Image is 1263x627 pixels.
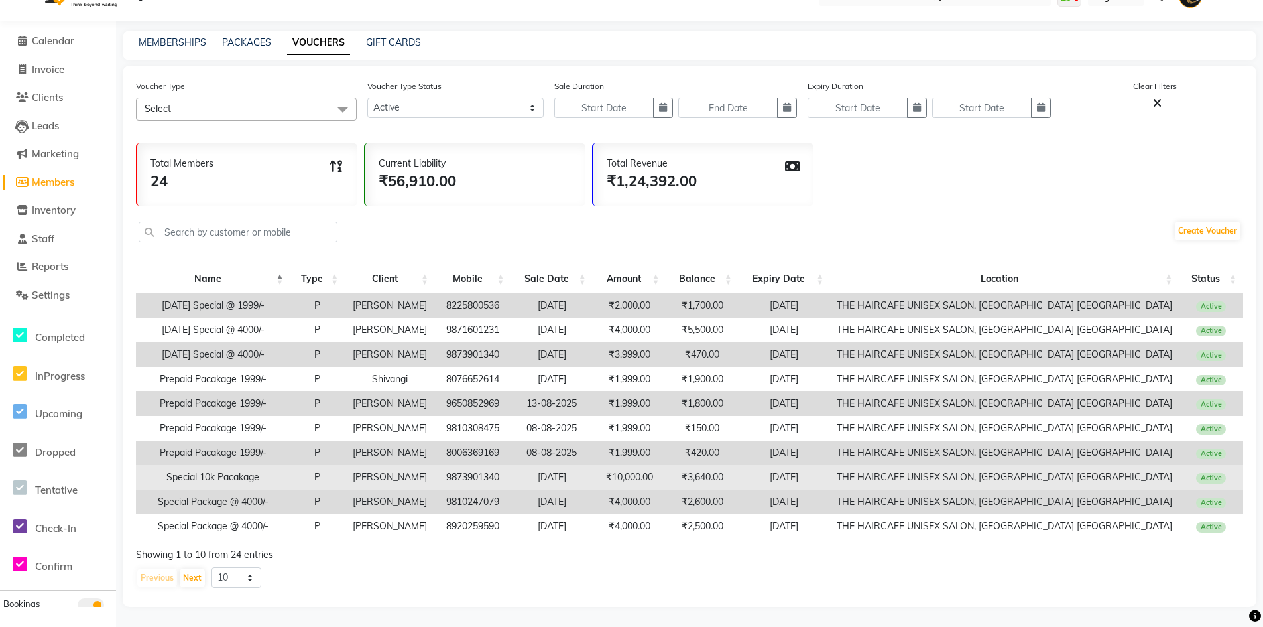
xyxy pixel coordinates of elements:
td: [DATE] [739,318,831,342]
td: ₹1,800.00 [666,391,738,416]
label: Sale Duration [554,80,604,92]
td: ₹3,640.00 [666,465,738,490]
th: Location: activate to sort column ascending [830,265,1179,293]
td: Prepaid Pacakage 1999/- [136,416,290,441]
a: Calendar [3,34,113,49]
input: End Date [678,98,778,118]
span: Calendar [32,35,74,47]
td: THE HAIRCAFE UNISEX SALON, [GEOGRAPHIC_DATA] [GEOGRAPHIC_DATA] [830,465,1179,490]
a: Invoice [3,62,113,78]
td: [DATE] [739,465,831,490]
span: InProgress [35,370,85,382]
span: Leads [32,119,59,132]
td: ₹1,999.00 [593,416,666,441]
td: 9650852969 [435,391,511,416]
td: Special 10k Pacakage [136,465,290,490]
span: Reports [32,260,68,273]
td: THE HAIRCAFE UNISEX SALON, [GEOGRAPHIC_DATA] [GEOGRAPHIC_DATA] [830,490,1179,514]
a: PACKAGES [222,36,271,48]
span: Check-In [35,522,76,535]
button: Next [180,569,205,587]
span: Active [1196,498,1226,508]
th: Expiry Date: activate to sort column ascending [739,265,831,293]
span: Active [1196,399,1226,410]
label: Voucher Type [136,80,185,92]
td: [DATE] [739,441,831,465]
td: 8006369169 [435,441,511,465]
a: Create Voucher [1175,222,1240,240]
span: Bookings [3,598,40,609]
span: Dropped [35,446,76,458]
span: Select [145,103,171,115]
td: 9871601231 [435,318,511,342]
td: ₹1,700.00 [666,293,738,318]
td: [DATE] [739,367,831,391]
td: 9810247079 [435,490,511,514]
th: Type: activate to sort column ascending [290,265,345,293]
td: ₹3,999.00 [593,342,666,367]
td: P [290,342,345,367]
input: Search by customer or mobile [139,222,337,242]
td: 13-08-2025 [511,391,593,416]
span: Clients [32,91,63,104]
td: THE HAIRCAFE UNISEX SALON, [GEOGRAPHIC_DATA] [GEOGRAPHIC_DATA] [830,441,1179,465]
td: ₹1,999.00 [593,367,666,391]
th: Balance: activate to sort column ascending [666,265,738,293]
a: Clients [3,90,113,105]
td: [DATE] [739,391,831,416]
a: Marketing [3,147,113,162]
td: 08-08-2025 [511,441,593,465]
span: Staff [32,232,54,245]
span: Members [32,176,74,188]
th: Name: activate to sort column descending [136,265,290,293]
td: P [290,490,345,514]
div: Total Members [150,157,213,171]
span: Settings [32,289,70,301]
td: [DATE] [511,490,593,514]
span: Tentative [35,484,78,496]
td: ₹1,999.00 [593,391,666,416]
td: P [290,293,345,318]
td: ₹1,999.00 [593,441,666,465]
td: THE HAIRCAFE UNISEX SALON, [GEOGRAPHIC_DATA] [GEOGRAPHIC_DATA] [830,293,1179,318]
input: Start Date [932,98,1032,118]
span: Completed [35,331,85,344]
td: ₹2,500.00 [666,514,738,539]
th: Status: activate to sort column ascending [1179,265,1243,293]
td: [PERSON_NAME] [345,465,435,490]
span: Invoice [32,63,64,76]
td: ₹5,500.00 [666,318,738,342]
td: P [290,416,345,441]
td: [DATE] Special @ 4000/- [136,318,290,342]
td: [DATE] [511,465,593,490]
div: 24 [150,171,213,192]
td: Prepaid Pacakage 1999/- [136,441,290,465]
span: Inventory [32,204,76,216]
label: Voucher Type Status [367,80,442,92]
td: P [290,318,345,342]
td: ₹2,600.00 [666,490,738,514]
td: [PERSON_NAME] [345,391,435,416]
td: 9873901340 [435,465,511,490]
span: Confirm [35,560,72,573]
td: [PERSON_NAME] [345,293,435,318]
td: [DATE] [739,490,831,514]
span: Upcoming [35,407,82,420]
td: Prepaid Pacakage 1999/- [136,391,290,416]
th: Sale Date: activate to sort column ascending [511,265,593,293]
td: THE HAIRCAFE UNISEX SALON, [GEOGRAPHIC_DATA] [GEOGRAPHIC_DATA] [830,514,1179,539]
td: [PERSON_NAME] [345,514,435,539]
label: Clear Filters [1133,80,1177,92]
a: Reports [3,259,113,275]
td: P [290,514,345,539]
td: THE HAIRCAFE UNISEX SALON, [GEOGRAPHIC_DATA] [GEOGRAPHIC_DATA] [830,391,1179,416]
td: THE HAIRCAFE UNISEX SALON, [GEOGRAPHIC_DATA] [GEOGRAPHIC_DATA] [830,342,1179,367]
span: Marketing [32,147,79,160]
td: ₹2,000.00 [593,293,666,318]
label: Expiry Duration [808,80,863,92]
span: Active [1196,522,1226,533]
td: P [290,465,345,490]
td: ₹150.00 [666,416,738,441]
span: Active [1196,326,1226,336]
td: ₹470.00 [666,342,738,367]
